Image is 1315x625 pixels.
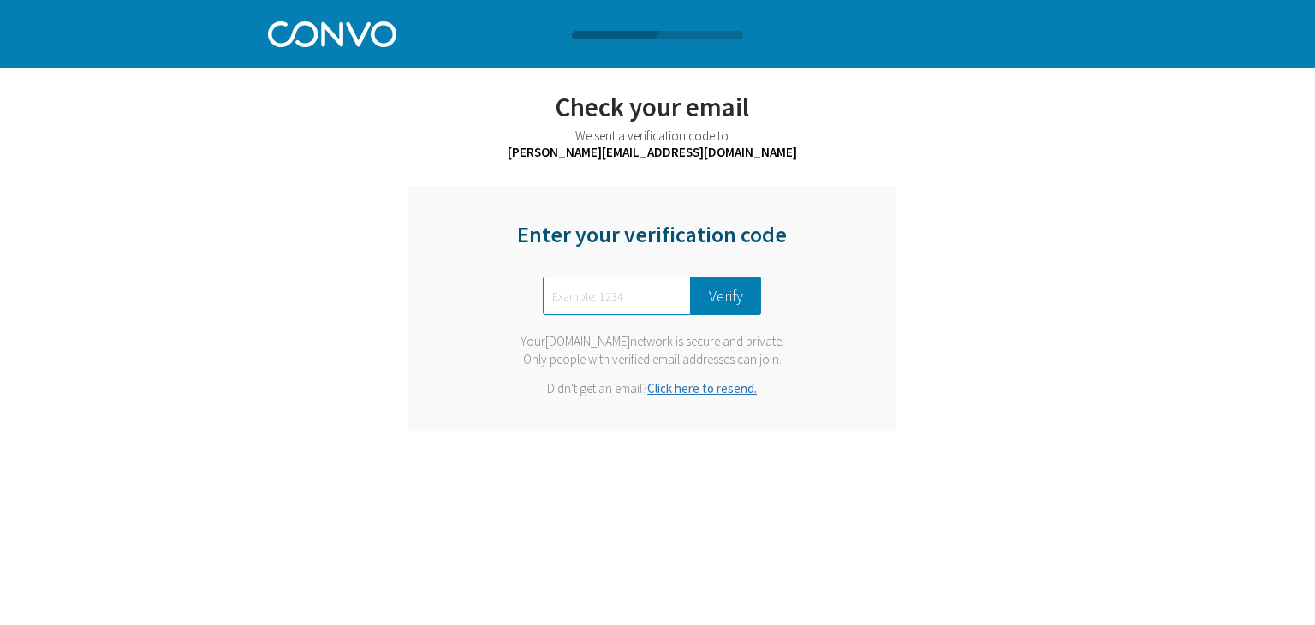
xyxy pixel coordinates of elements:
img: Convo Logo [268,17,396,47]
div: Your network is secure and private. Only people with verified email addresses can join. [503,332,802,368]
span: [DOMAIN_NAME] [545,333,630,349]
div: Didn't get an email? [503,380,802,396]
div: Check your email [316,90,989,123]
span: We sent a verification code to [575,128,729,144]
span: [PERSON_NAME][EMAIL_ADDRESS][DOMAIN_NAME] [508,144,797,160]
input: Example: 1234 [543,277,691,315]
div: Enter your verification code [503,220,802,265]
button: Verify [691,277,761,315]
a: Click here to resend. [647,380,757,396]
